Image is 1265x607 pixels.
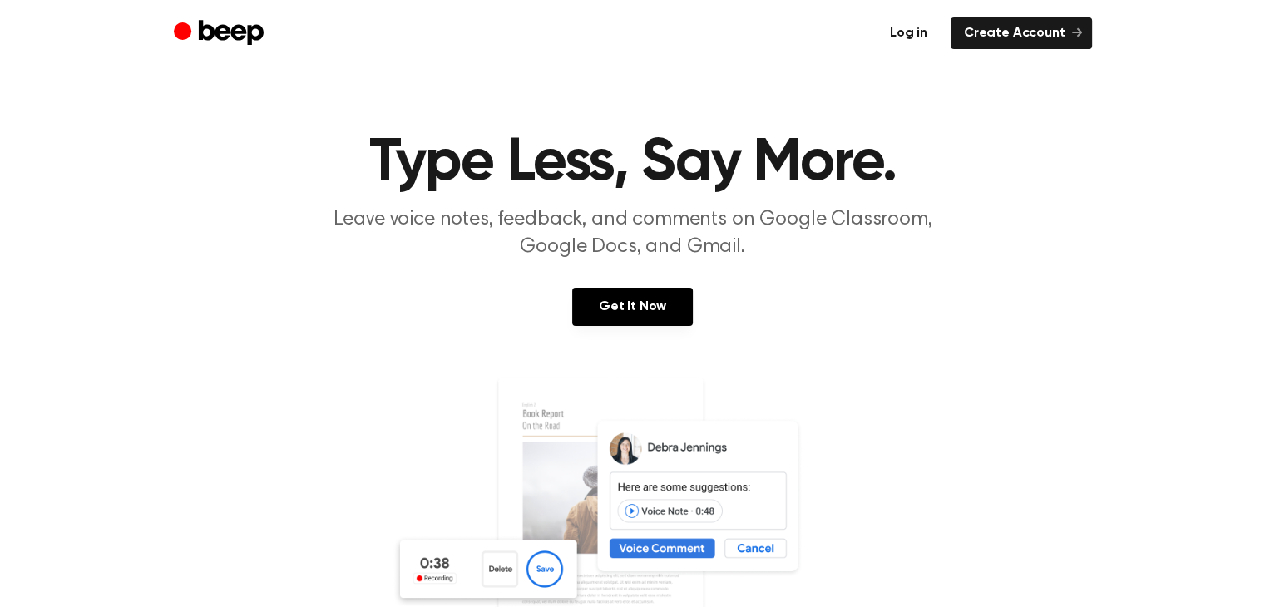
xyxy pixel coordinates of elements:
a: Create Account [951,17,1092,49]
a: Log in [877,17,941,49]
a: Get It Now [572,288,693,326]
p: Leave voice notes, feedback, and comments on Google Classroom, Google Docs, and Gmail. [314,206,952,261]
h1: Type Less, Say More. [207,133,1059,193]
a: Beep [174,17,268,50]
